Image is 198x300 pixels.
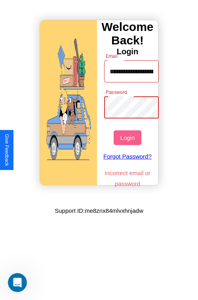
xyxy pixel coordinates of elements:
label: Email [106,53,118,59]
div: Give Feedback [4,134,10,166]
a: Forgot Password? [100,145,155,168]
h3: Welcome Back! [97,20,158,47]
button: Login [114,130,141,145]
p: Support ID: me8znx84mlvxhnjadw [55,205,143,216]
h4: Login [97,47,158,56]
label: Password [106,89,127,96]
p: Incorrect email or password [100,168,155,189]
iframe: Intercom live chat [8,273,27,292]
img: gif [40,20,97,185]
